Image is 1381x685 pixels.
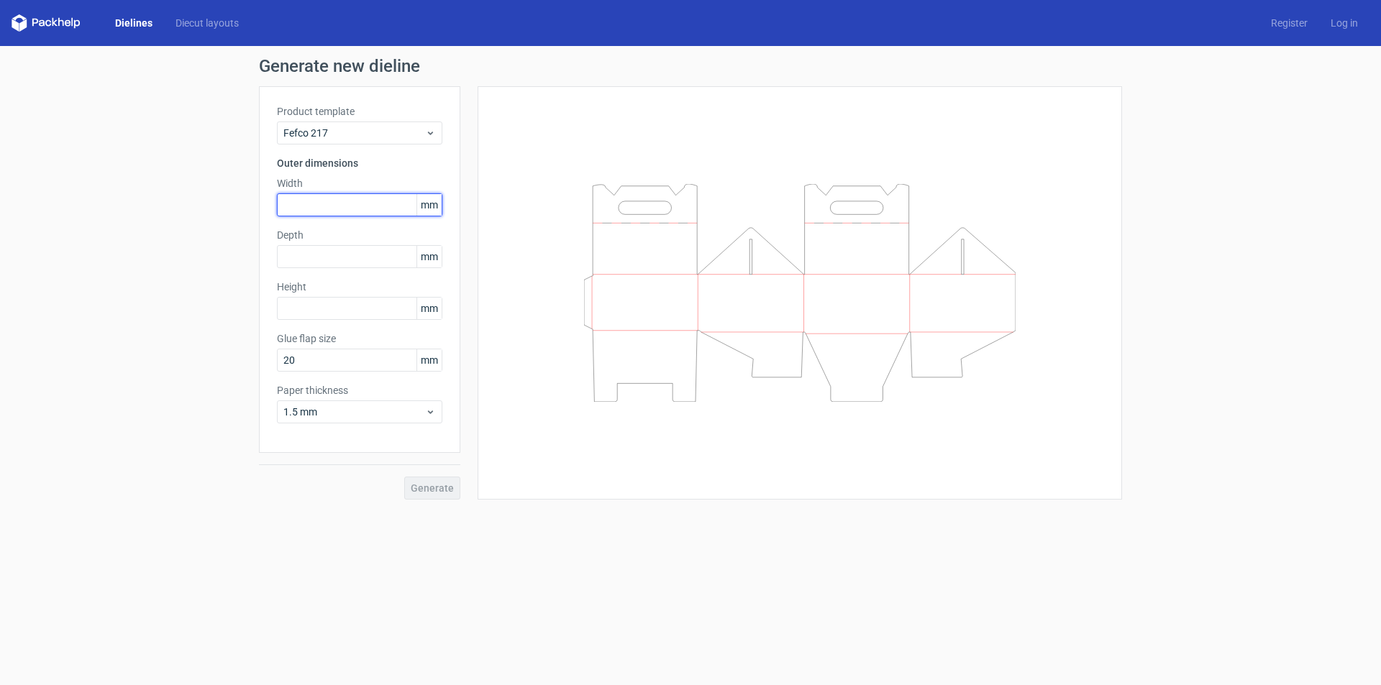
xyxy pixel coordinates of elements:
[1319,16,1369,30] a: Log in
[416,349,442,371] span: mm
[277,228,442,242] label: Depth
[277,331,442,346] label: Glue flap size
[277,104,442,119] label: Product template
[283,126,425,140] span: Fefco 217
[277,280,442,294] label: Height
[277,383,442,397] label: Paper thickness
[1259,16,1319,30] a: Register
[104,16,164,30] a: Dielines
[416,246,442,267] span: mm
[277,176,442,190] label: Width
[259,58,1122,75] h1: Generate new dieline
[277,156,442,170] h3: Outer dimensions
[416,194,442,216] span: mm
[283,405,425,419] span: 1.5 mm
[164,16,250,30] a: Diecut layouts
[416,298,442,319] span: mm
